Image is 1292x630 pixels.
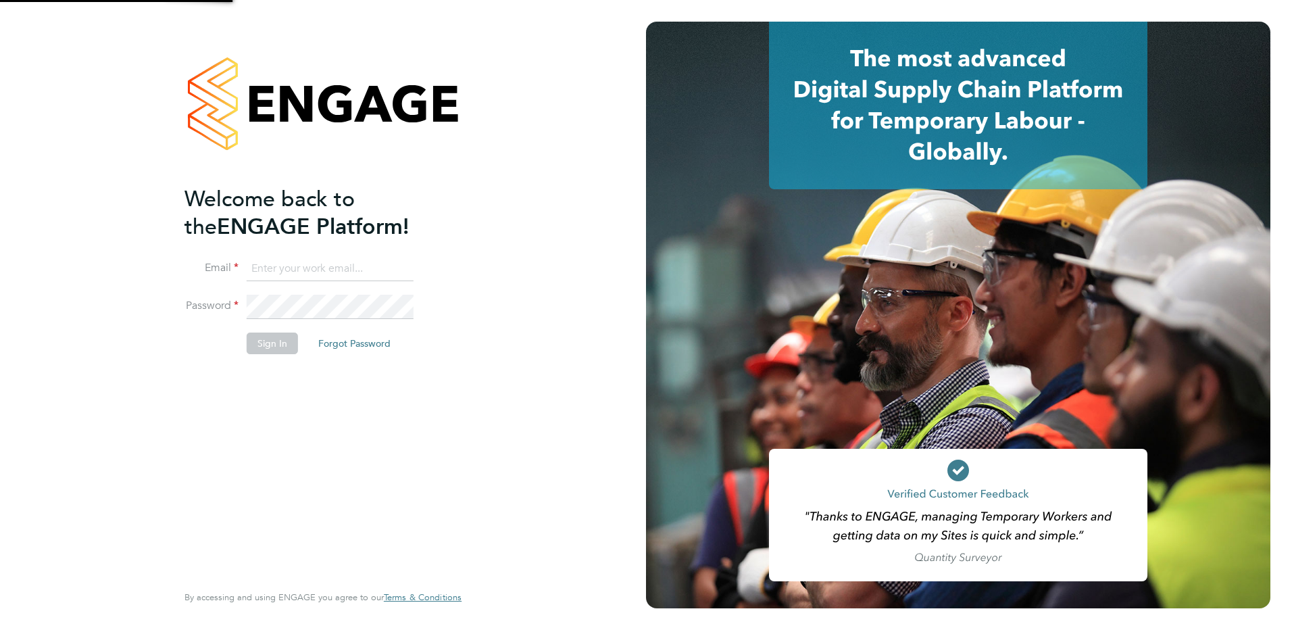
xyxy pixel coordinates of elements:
label: Password [184,299,239,313]
button: Sign In [247,333,298,354]
span: Terms & Conditions [384,591,462,603]
h2: ENGAGE Platform! [184,185,448,241]
button: Forgot Password [307,333,401,354]
span: Welcome back to the [184,186,355,240]
input: Enter your work email... [247,257,414,281]
span: By accessing and using ENGAGE you agree to our [184,591,462,603]
a: Terms & Conditions [384,592,462,603]
label: Email [184,261,239,275]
